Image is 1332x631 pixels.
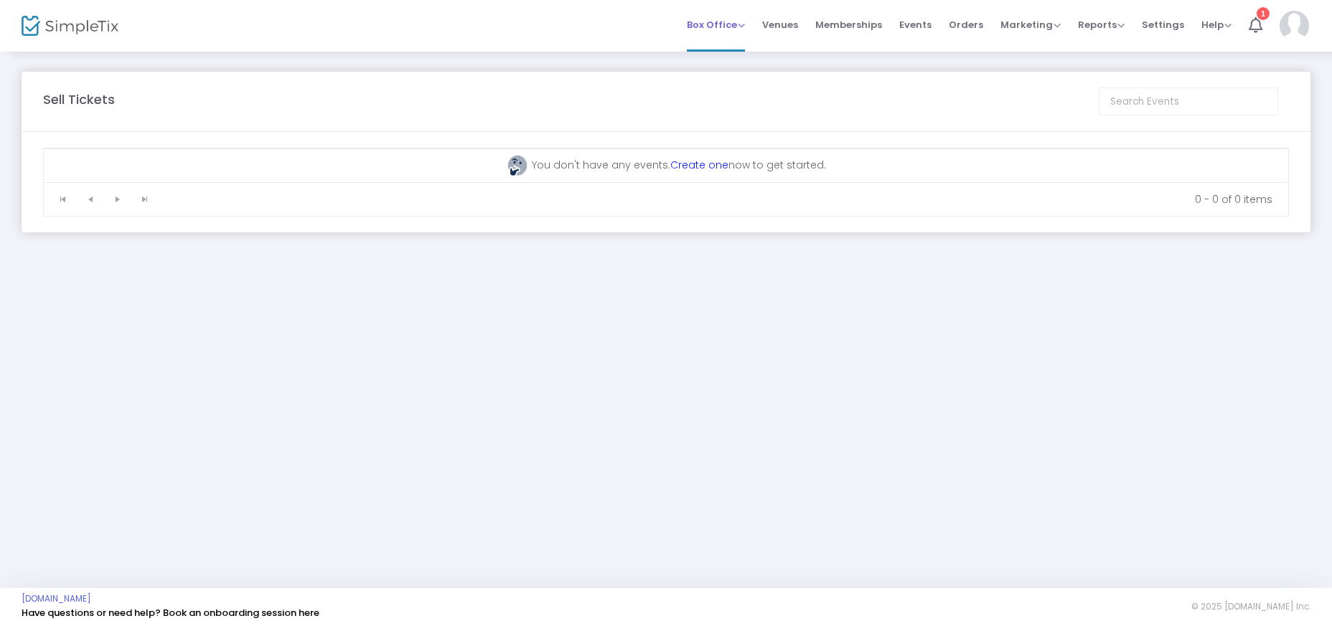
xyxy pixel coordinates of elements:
span: You don't have any events. now to get started. [507,158,826,172]
span: Venues [762,6,798,43]
span: Box Office [687,18,745,32]
a: Have questions or need help? Book an onboarding session here [22,606,319,620]
div: Data table [44,148,1288,182]
span: Memberships [815,6,882,43]
span: © 2025 [DOMAIN_NAME] Inc. [1191,601,1310,612]
input: Search Events [1099,87,1278,115]
span: Events [899,6,932,43]
span: Settings [1142,6,1184,43]
img: face-thinking.png [507,155,528,176]
kendo-pager-info: 0 - 0 of 0 items [169,192,1272,207]
span: Marketing [1000,18,1061,32]
span: Help [1201,18,1232,32]
div: 1 [1257,7,1270,20]
span: Reports [1078,18,1125,32]
m-panel-title: Sell Tickets [43,90,115,109]
span: Orders [949,6,983,43]
a: Create one [670,158,728,172]
a: [DOMAIN_NAME] [22,593,91,604]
